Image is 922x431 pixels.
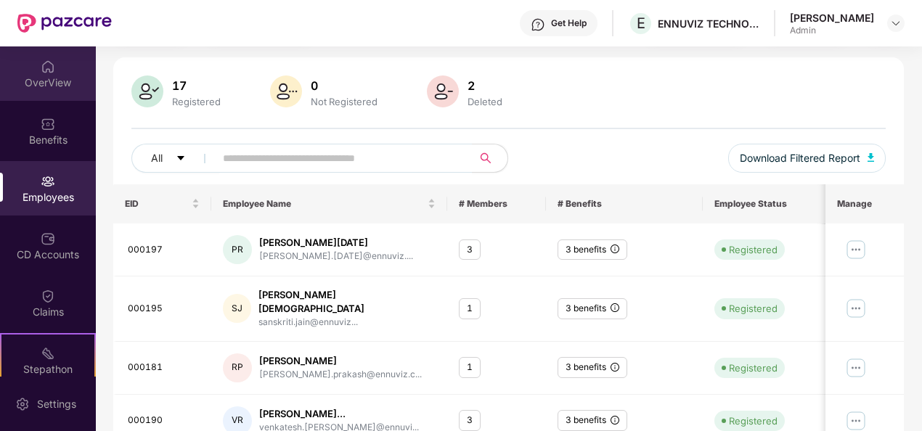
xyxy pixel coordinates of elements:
[844,356,868,379] img: manageButton
[558,239,627,260] div: 3 benefits
[41,117,55,131] img: svg+xml;base64,PHN2ZyBpZD0iQmVuZWZpdHMiIHhtbG5zPSJodHRwOi8vd3d3LnczLm9yZy8yMDAwL3N2ZyIgd2lkdGg9Ij...
[128,302,200,316] div: 000195
[459,239,481,260] div: 3
[447,184,545,223] th: # Members
[728,144,886,173] button: Download Filtered Report
[551,17,587,29] div: Get Help
[223,294,251,323] div: SJ
[729,414,778,428] div: Registered
[844,297,868,320] img: manageButton
[729,361,778,375] div: Registered
[825,184,904,223] th: Manage
[459,298,481,319] div: 1
[1,362,94,377] div: Stepathon
[41,174,55,189] img: svg+xml;base64,PHN2ZyBpZD0iRW1wbG95ZWVzIiB4bWxucz0iaHR0cDovL3d3dy53My5vcmcvMjAwMC9zdmciIHdpZHRoPS...
[223,353,252,382] div: RP
[259,368,422,382] div: [PERSON_NAME].prakash@ennuviz.c...
[41,289,55,303] img: svg+xml;base64,PHN2ZyBpZD0iQ2xhaW0iIHhtbG5zPSJodHRwOi8vd3d3LnczLm9yZy8yMDAwL3N2ZyIgd2lkdGg9IjIwIi...
[41,346,55,361] img: svg+xml;base64,PHN2ZyB4bWxucz0iaHR0cDovL3d3dy53My5vcmcvMjAwMC9zdmciIHdpZHRoPSIyMSIgaGVpZ2h0PSIyMC...
[558,410,627,431] div: 3 benefits
[459,357,481,378] div: 1
[472,144,508,173] button: search
[17,14,112,33] img: New Pazcare Logo
[131,144,220,173] button: Allcaret-down
[611,303,619,312] span: info-circle
[308,96,380,107] div: Not Registered
[472,152,500,164] span: search
[531,17,545,32] img: svg+xml;base64,PHN2ZyBpZD0iSGVscC0zMngzMiIgeG1sbnM9Imh0dHA6Ly93d3cudzMub3JnLzIwMDAvc3ZnIiB3aWR0aD...
[844,238,868,261] img: manageButton
[658,17,759,30] div: ENNUVIZ TECHNOLOGY LABS PRIVATE LIMITED
[868,153,875,162] img: svg+xml;base64,PHN2ZyB4bWxucz0iaHR0cDovL3d3dy53My5vcmcvMjAwMC9zdmciIHhtbG5zOnhsaW5rPSJodHRwOi8vd3...
[611,363,619,372] span: info-circle
[465,78,505,93] div: 2
[714,198,838,210] span: Employee Status
[131,75,163,107] img: svg+xml;base64,PHN2ZyB4bWxucz0iaHR0cDovL3d3dy53My5vcmcvMjAwMC9zdmciIHhtbG5zOnhsaW5rPSJodHRwOi8vd3...
[128,243,200,257] div: 000197
[703,184,860,223] th: Employee Status
[270,75,302,107] img: svg+xml;base64,PHN2ZyB4bWxucz0iaHR0cDovL3d3dy53My5vcmcvMjAwMC9zdmciIHhtbG5zOnhsaW5rPSJodHRwOi8vd3...
[259,250,413,263] div: [PERSON_NAME].[DATE]@ennuviz....
[465,96,505,107] div: Deleted
[790,11,874,25] div: [PERSON_NAME]
[611,416,619,424] span: info-circle
[223,235,252,264] div: PR
[740,150,860,166] span: Download Filtered Report
[151,150,163,166] span: All
[41,59,55,74] img: svg+xml;base64,PHN2ZyBpZD0iSG9tZSIgeG1sbnM9Imh0dHA6Ly93d3cudzMub3JnLzIwMDAvc3ZnIiB3aWR0aD0iMjAiIG...
[729,301,778,316] div: Registered
[427,75,459,107] img: svg+xml;base64,PHN2ZyB4bWxucz0iaHR0cDovL3d3dy53My5vcmcvMjAwMC9zdmciIHhtbG5zOnhsaW5rPSJodHRwOi8vd3...
[258,316,436,329] div: sanskriti.jain@ennuviz...
[890,17,902,29] img: svg+xml;base64,PHN2ZyBpZD0iRHJvcGRvd24tMzJ4MzIiIHhtbG5zPSJodHRwOi8vd3d3LnczLm9yZy8yMDAwL3N2ZyIgd2...
[558,298,627,319] div: 3 benefits
[459,410,481,431] div: 3
[113,184,211,223] th: EID
[41,231,55,246] img: svg+xml;base64,PHN2ZyBpZD0iQ0RfQWNjb3VudHMiIGRhdGEtbmFtZT0iQ0QgQWNjb3VudHMiIHhtbG5zPSJodHRwOi8vd3...
[308,78,380,93] div: 0
[258,288,436,316] div: [PERSON_NAME][DEMOGRAPHIC_DATA]
[259,407,419,421] div: [PERSON_NAME]...
[558,357,627,378] div: 3 benefits
[128,361,200,374] div: 000181
[259,354,422,368] div: [PERSON_NAME]
[729,242,778,257] div: Registered
[637,15,645,32] span: E
[790,25,874,36] div: Admin
[611,245,619,253] span: info-circle
[546,184,703,223] th: # Benefits
[128,414,200,427] div: 000190
[15,397,30,411] img: svg+xml;base64,PHN2ZyBpZD0iU2V0dGluZy0yMHgyMCIgeG1sbnM9Imh0dHA6Ly93d3cudzMub3JnLzIwMDAvc3ZnIiB3aW...
[176,153,186,165] span: caret-down
[125,198,189,210] span: EID
[223,198,425,210] span: Employee Name
[169,78,224,93] div: 17
[169,96,224,107] div: Registered
[33,397,81,411] div: Settings
[259,236,413,250] div: [PERSON_NAME][DATE]
[211,184,447,223] th: Employee Name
